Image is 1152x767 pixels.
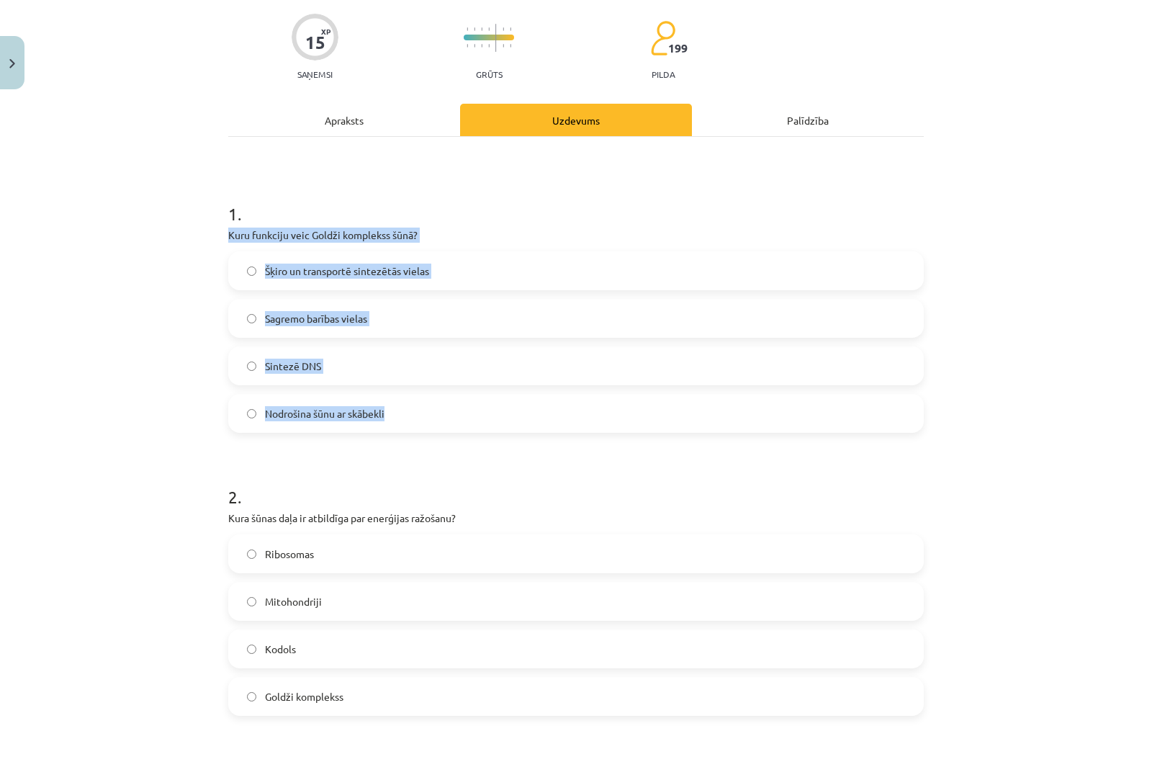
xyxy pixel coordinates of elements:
span: Šķiro un transportē sintezētās vielas [265,264,429,279]
img: icon-short-line-57e1e144782c952c97e751825c79c345078a6d821885a25fce030b3d8c18986b.svg [510,27,511,31]
input: Ribosomas [247,550,256,559]
p: Kura šūnas daļa ir atbildīga par enerģijas ražošanu? [228,511,924,526]
img: icon-short-line-57e1e144782c952c97e751825c79c345078a6d821885a25fce030b3d8c18986b.svg [467,27,468,31]
img: icon-short-line-57e1e144782c952c97e751825c79c345078a6d821885a25fce030b3d8c18986b.svg [510,44,511,48]
input: Šķiro un transportē sintezētās vielas [247,266,256,276]
span: Mitohondriji [265,594,322,609]
img: icon-short-line-57e1e144782c952c97e751825c79c345078a6d821885a25fce030b3d8c18986b.svg [467,44,468,48]
img: icon-short-line-57e1e144782c952c97e751825c79c345078a6d821885a25fce030b3d8c18986b.svg [503,44,504,48]
img: icon-short-line-57e1e144782c952c97e751825c79c345078a6d821885a25fce030b3d8c18986b.svg [488,27,490,31]
span: Kodols [265,642,296,657]
p: Kuru funkciju veic Goldži komplekss šūnā? [228,228,924,243]
div: Apraksts [228,104,460,136]
input: Sagremo barības vielas [247,314,256,323]
img: icon-long-line-d9ea69661e0d244f92f715978eff75569469978d946b2353a9bb055b3ed8787d.svg [495,24,497,52]
img: icon-short-line-57e1e144782c952c97e751825c79c345078a6d821885a25fce030b3d8c18986b.svg [474,27,475,31]
input: Goldži komplekss [247,692,256,701]
span: XP [321,27,330,35]
div: Uzdevums [460,104,692,136]
img: icon-close-lesson-0947bae3869378f0d4975bcd49f059093ad1ed9edebbc8119c70593378902aed.svg [9,59,15,68]
img: students-c634bb4e5e11cddfef0936a35e636f08e4e9abd3cc4e673bd6f9a4125e45ecb1.svg [650,20,675,56]
span: Sagremo barības vielas [265,311,367,326]
img: icon-short-line-57e1e144782c952c97e751825c79c345078a6d821885a25fce030b3d8c18986b.svg [474,44,475,48]
img: icon-short-line-57e1e144782c952c97e751825c79c345078a6d821885a25fce030b3d8c18986b.svg [503,27,504,31]
img: icon-short-line-57e1e144782c952c97e751825c79c345078a6d821885a25fce030b3d8c18986b.svg [481,27,482,31]
input: Nodrošina šūnu ar skābekli [247,409,256,418]
p: Grūts [476,69,503,79]
h1: 2 . [228,462,924,506]
span: Sintezē DNS [265,359,321,374]
input: Mitohondriji [247,597,256,606]
input: Kodols [247,645,256,654]
h1: 1 . [228,179,924,223]
div: Palīdzība [692,104,924,136]
div: 15 [305,32,325,53]
img: icon-short-line-57e1e144782c952c97e751825c79c345078a6d821885a25fce030b3d8c18986b.svg [488,44,490,48]
span: Nodrošina šūnu ar skābekli [265,406,384,421]
span: 199 [668,42,688,55]
input: Sintezē DNS [247,362,256,371]
span: Ribosomas [265,547,314,562]
img: icon-short-line-57e1e144782c952c97e751825c79c345078a6d821885a25fce030b3d8c18986b.svg [481,44,482,48]
p: Saņemsi [292,69,338,79]
p: pilda [652,69,675,79]
span: Goldži komplekss [265,689,343,704]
